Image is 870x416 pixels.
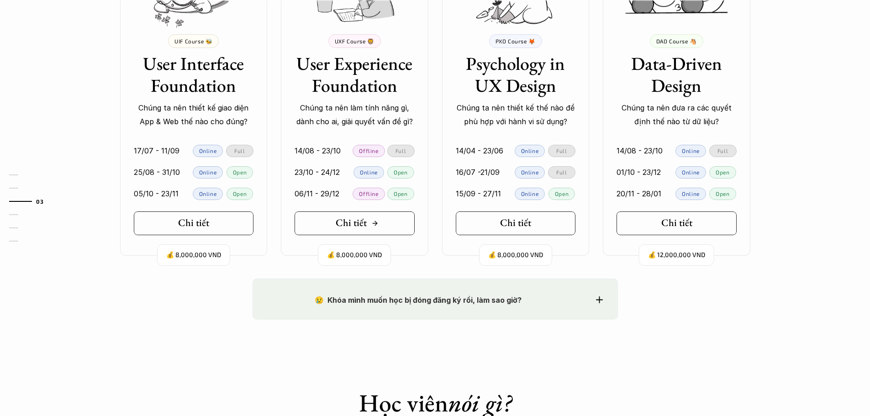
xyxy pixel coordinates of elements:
p: PXD Course 🦊 [496,38,536,44]
p: Open [233,190,247,197]
strong: 😢 Khóa mình muốn học bị đóng đăng ký rồi, làm sao giờ? [315,295,522,305]
a: Chi tiết [295,211,415,235]
p: 14/08 - 23/10 [617,144,663,158]
p: Open [394,169,407,175]
a: Chi tiết [617,211,737,235]
strong: 03 [36,198,43,205]
p: Online [521,169,539,175]
p: 20/11 - 28/01 [617,187,661,200]
p: Online [360,169,378,175]
p: Online [521,190,539,197]
p: Open [716,169,729,175]
p: 23/10 - 24/12 [295,165,340,179]
p: Full [717,147,728,154]
p: 16/07 -21/09 [456,165,500,179]
p: Online [199,169,217,175]
p: UIF Course 🐝 [174,38,212,44]
p: 17/07 - 11/09 [134,144,179,158]
a: Chi tiết [134,211,254,235]
p: Full [234,147,245,154]
p: 15/09 - 27/11 [456,187,501,200]
p: 💰 8,000,000 VND [327,249,382,261]
p: Full [395,147,406,154]
p: DAD Course 🐴 [656,38,697,44]
p: 💰 8,000,000 VND [166,249,221,261]
p: 06/11 - 29/12 [295,187,339,200]
p: 💰 8,000,000 VND [488,249,543,261]
h5: Chi tiết [500,217,531,229]
h3: User Experience Foundation [295,53,415,96]
p: Online [199,147,217,154]
p: Open [555,190,569,197]
h3: User Interface Foundation [134,53,254,96]
p: Chúng ta nên thiết kế thế nào để phù hợp với hành vi sử dụng? [456,101,576,129]
p: Online [682,147,700,154]
p: 💰 12,000,000 VND [648,249,705,261]
p: Chúng ta nên thiết kế giao diện App & Web thế nào cho đúng? [134,101,254,129]
a: Chi tiết [456,211,576,235]
h3: Data-Driven Design [617,53,737,96]
h5: Chi tiết [178,217,209,229]
p: Chúng ta nên làm tính năng gì, dành cho ai, giải quyết vấn đề gì? [295,101,415,129]
p: Open [394,190,407,197]
a: 03 [9,196,53,207]
h5: Chi tiết [336,217,367,229]
p: Full [556,147,567,154]
h3: Psychology in UX Design [456,53,576,96]
p: UXF Course 🦁 [335,38,374,44]
p: Online [682,190,700,197]
p: Offline [359,147,378,154]
p: Open [233,169,247,175]
p: Offline [359,190,378,197]
p: Open [716,190,729,197]
p: 01/10 - 23/12 [617,165,661,179]
p: Online [199,190,217,197]
p: 14/04 - 23/06 [456,144,503,158]
p: Online [521,147,539,154]
p: Chúng ta nên đưa ra các quyết định thế nào từ dữ liệu? [617,101,737,129]
p: 14/08 - 23/10 [295,144,341,158]
p: Full [556,169,567,175]
p: 25/08 - 31/10 [134,165,180,179]
p: 05/10 - 23/11 [134,187,179,200]
h5: Chi tiết [661,217,692,229]
p: Online [682,169,700,175]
